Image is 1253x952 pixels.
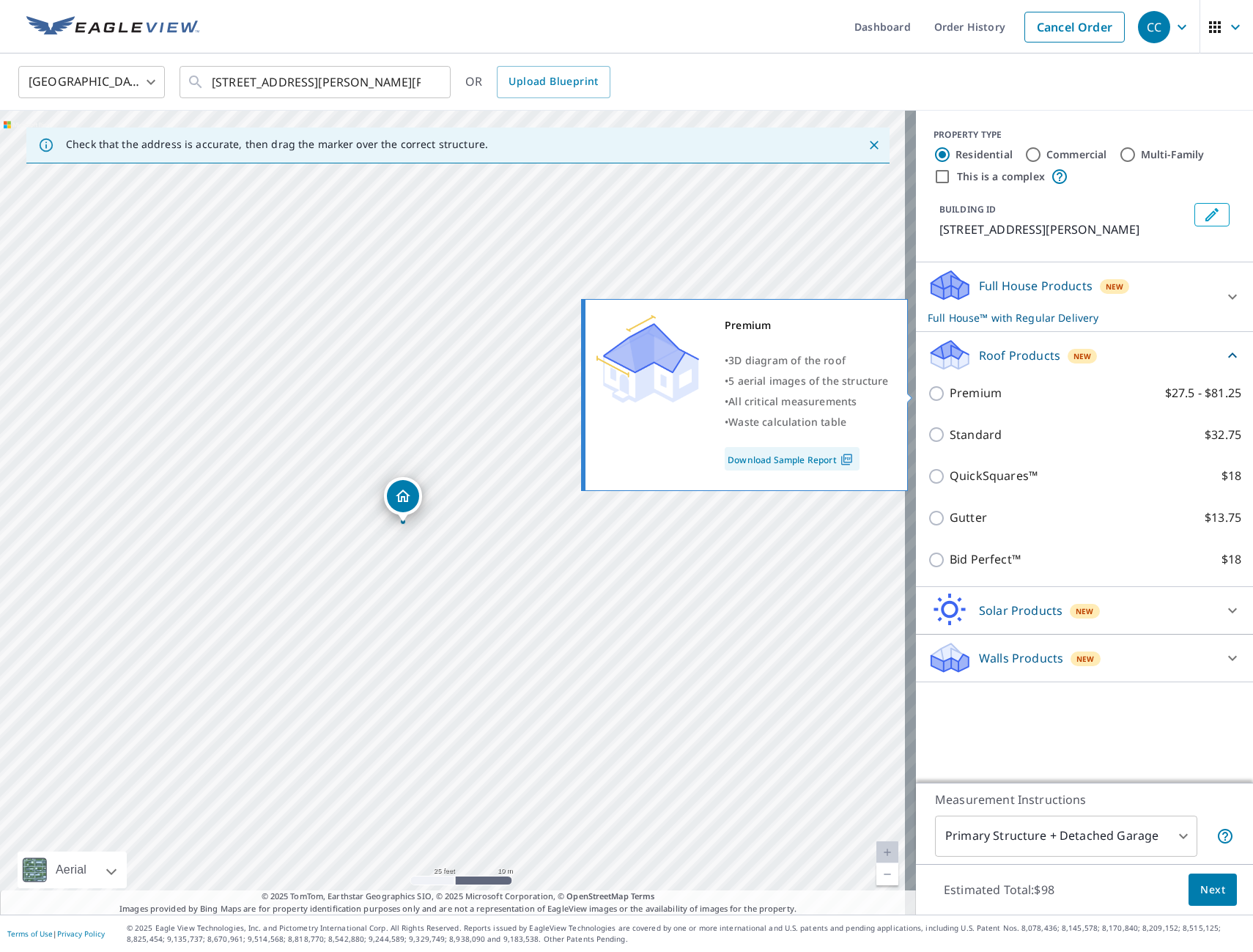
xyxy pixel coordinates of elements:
[1165,384,1241,402] p: $27.5 - $81.25
[7,929,53,939] a: Terms of Use
[1046,147,1107,162] label: Commercial
[934,128,1235,141] div: PROPERTY TYPE
[1194,203,1230,226] button: Edit building 1
[950,467,1038,485] p: QuickSquares™
[725,315,889,336] div: Premium
[384,477,422,523] div: Dropped pin, building 1, Residential property, 10420 Weller Dr Austin, TX 78750
[1076,653,1095,665] span: New
[728,415,846,429] span: Waste calculation table
[262,890,655,903] span: © 2025 TomTom, Earthstar Geographics SIO, © 2025 Microsoft Corporation, ©
[928,641,1241,676] div: Walls ProductsNew
[935,816,1197,857] div: Primary Structure + Detached Garage
[1216,827,1234,845] span: Your report will include the primary structure and a detached garage if one exists.
[979,277,1093,295] p: Full House Products
[1221,550,1241,569] p: $18
[928,338,1241,372] div: Roof ProductsNew
[979,347,1060,364] p: Roof Products
[1205,426,1241,444] p: $32.75
[876,863,898,885] a: Current Level 20, Zoom Out
[950,426,1002,444] p: Standard
[939,221,1189,238] p: [STREET_ADDRESS][PERSON_NAME]
[725,350,889,371] div: •
[1189,874,1237,907] button: Next
[725,447,860,471] a: Download Sample Report
[596,315,699,403] img: Premium
[728,353,846,367] span: 3D diagram of the roof
[728,394,857,408] span: All critical measurements
[932,874,1066,906] p: Estimated Total: $98
[509,73,598,91] span: Upload Blueprint
[865,136,884,155] button: Close
[465,66,610,98] div: OR
[1073,350,1092,362] span: New
[1138,11,1170,43] div: CC
[566,890,628,901] a: OpenStreetMap
[725,412,889,432] div: •
[979,602,1062,619] p: Solar Products
[1141,147,1205,162] label: Multi-Family
[18,852,127,888] div: Aerial
[127,923,1246,945] p: © 2025 Eagle View Technologies, Inc. and Pictometry International Corp. All Rights Reserved. Repo...
[837,453,857,466] img: Pdf Icon
[212,62,421,103] input: Search by address or latitude-longitude
[728,374,888,388] span: 5 aerial images of the structure
[928,310,1215,325] p: Full House™ with Regular Delivery
[1106,281,1124,292] span: New
[1024,12,1125,43] a: Cancel Order
[950,384,1002,402] p: Premium
[1205,509,1241,527] p: $13.75
[497,66,610,98] a: Upload Blueprint
[950,509,987,527] p: Gutter
[950,550,1021,569] p: Bid Perfect™
[979,649,1063,667] p: Walls Products
[956,147,1013,162] label: Residential
[928,268,1241,325] div: Full House ProductsNewFull House™ with Regular Delivery
[725,371,889,391] div: •
[631,890,655,901] a: Terms
[51,852,91,888] div: Aerial
[876,841,898,863] a: Current Level 20, Zoom In Disabled
[1221,467,1241,485] p: $18
[66,138,488,151] p: Check that the address is accurate, then drag the marker over the correct structure.
[935,791,1234,808] p: Measurement Instructions
[1076,605,1094,617] span: New
[939,203,996,215] p: BUILDING ID
[1200,881,1225,899] span: Next
[26,16,199,38] img: EV Logo
[957,169,1045,184] label: This is a complex
[57,929,105,939] a: Privacy Policy
[725,391,889,412] div: •
[18,62,165,103] div: [GEOGRAPHIC_DATA]
[7,929,105,938] p: |
[928,593,1241,628] div: Solar ProductsNew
